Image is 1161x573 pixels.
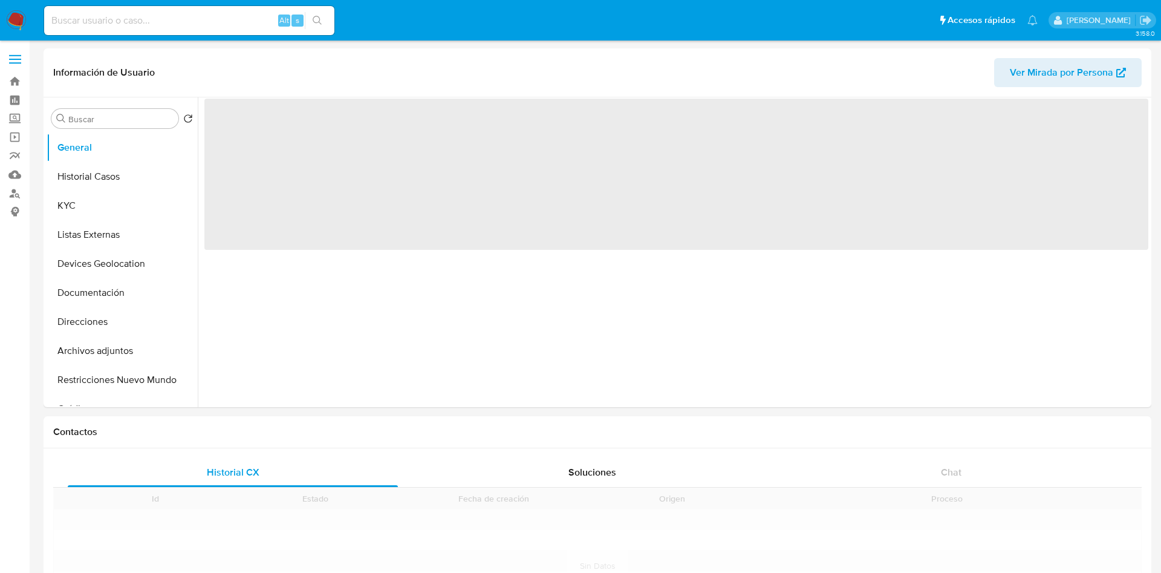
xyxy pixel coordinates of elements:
[279,15,289,26] span: Alt
[47,191,198,220] button: KYC
[204,99,1148,250] span: ‌
[47,336,198,365] button: Archivos adjuntos
[305,12,330,29] button: search-icon
[1010,58,1113,87] span: Ver Mirada por Persona
[1067,15,1135,26] p: ivonne.perezonofre@mercadolibre.com.mx
[296,15,299,26] span: s
[47,162,198,191] button: Historial Casos
[568,465,616,479] span: Soluciones
[47,278,198,307] button: Documentación
[1027,15,1038,25] a: Notificaciones
[47,395,198,424] button: Créditos
[44,13,334,28] input: Buscar usuario o caso...
[941,465,961,479] span: Chat
[47,307,198,336] button: Direcciones
[68,114,174,125] input: Buscar
[994,58,1142,87] button: Ver Mirada por Persona
[53,67,155,79] h1: Información de Usuario
[183,114,193,127] button: Volver al orden por defecto
[948,14,1015,27] span: Accesos rápidos
[56,114,66,123] button: Buscar
[1139,14,1152,27] a: Salir
[53,426,1142,438] h1: Contactos
[47,133,198,162] button: General
[47,220,198,249] button: Listas Externas
[207,465,259,479] span: Historial CX
[47,249,198,278] button: Devices Geolocation
[47,365,198,395] button: Restricciones Nuevo Mundo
